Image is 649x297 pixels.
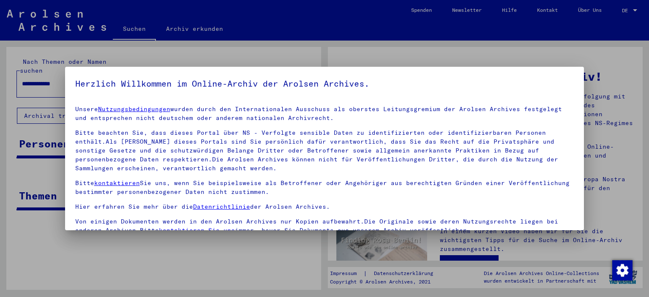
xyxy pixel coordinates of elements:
p: Unsere wurden durch den Internationalen Ausschuss als oberstes Leitungsgremium der Arolsen Archiv... [75,105,574,123]
a: kontaktieren [94,179,140,187]
p: Bitte beachten Sie, dass dieses Portal über NS - Verfolgte sensible Daten zu identifizierten oder... [75,128,574,173]
p: Bitte Sie uns, wenn Sie beispielsweise als Betroffener oder Angehöriger aus berechtigten Gründen ... [75,179,574,196]
h5: Herzlich Willkommen im Online-Archiv der Arolsen Archives. [75,77,574,90]
a: kontaktieren Sie uns [159,226,235,234]
a: Datenrichtlinie [193,203,250,210]
p: Von einigen Dokumenten werden in den Arolsen Archives nur Kopien aufbewahrt.Die Originale sowie d... [75,217,574,235]
a: Nutzungsbedingungen [98,105,170,113]
img: Zustimmung ändern [612,260,633,281]
p: Hier erfahren Sie mehr über die der Arolsen Archives. [75,202,574,211]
